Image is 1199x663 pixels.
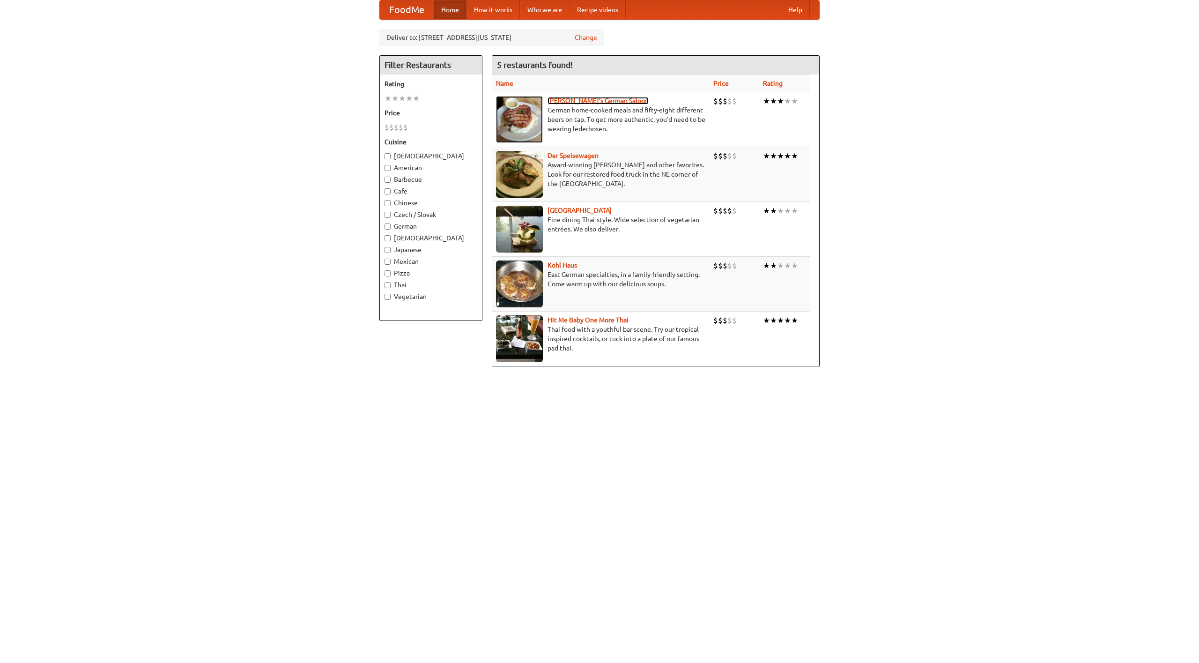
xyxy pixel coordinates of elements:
input: [DEMOGRAPHIC_DATA] [385,235,391,241]
a: Der Speisewagen [548,152,599,159]
label: Pizza [385,268,477,278]
li: ★ [763,96,770,106]
li: ★ [777,315,784,326]
label: Thai [385,280,477,290]
input: Chinese [385,200,391,206]
li: $ [713,151,718,161]
input: Pizza [385,270,391,276]
ng-pluralize: 5 restaurants found! [497,60,573,69]
input: [DEMOGRAPHIC_DATA] [385,153,391,159]
label: Mexican [385,257,477,266]
li: ★ [784,206,791,216]
li: $ [713,261,718,271]
li: ★ [791,206,798,216]
li: $ [732,151,737,161]
li: $ [727,206,732,216]
li: $ [732,261,737,271]
p: German home-cooked meals and fifty-eight different beers on tap. To get more authentic, you'd nee... [496,105,706,134]
b: [GEOGRAPHIC_DATA] [548,207,612,214]
a: Hit Me Baby One More Thai [548,316,629,324]
li: $ [385,122,389,133]
li: ★ [777,261,784,271]
input: Cafe [385,188,391,194]
a: Change [575,33,597,42]
li: $ [732,315,737,326]
li: $ [732,96,737,106]
a: Recipe videos [570,0,626,19]
a: Rating [763,80,783,87]
li: ★ [777,96,784,106]
p: Award-winning [PERSON_NAME] and other favorites. Look for our restored food truck in the NE corne... [496,160,706,188]
li: ★ [392,93,399,104]
label: Czech / Slovak [385,210,477,219]
input: German [385,223,391,230]
label: German [385,222,477,231]
li: $ [389,122,394,133]
input: Vegetarian [385,294,391,300]
label: Barbecue [385,175,477,184]
a: Name [496,80,513,87]
label: American [385,163,477,172]
li: ★ [784,261,791,271]
p: Thai food with a youthful bar scene. Try our tropical inspired cocktails, or tuck into a plate of... [496,325,706,353]
img: esthers.jpg [496,96,543,143]
li: ★ [770,96,777,106]
li: ★ [784,151,791,161]
input: Barbecue [385,177,391,183]
label: Cafe [385,186,477,196]
img: speisewagen.jpg [496,151,543,198]
li: $ [718,96,723,106]
li: ★ [770,151,777,161]
h5: Cuisine [385,137,477,147]
a: Help [781,0,810,19]
a: Kohl Haus [548,261,577,269]
li: $ [723,261,727,271]
label: Vegetarian [385,292,477,301]
li: ★ [791,151,798,161]
li: $ [718,206,723,216]
a: How it works [466,0,520,19]
li: $ [403,122,408,133]
li: ★ [770,206,777,216]
img: kohlhaus.jpg [496,261,543,307]
li: ★ [791,261,798,271]
li: $ [723,96,727,106]
li: $ [723,206,727,216]
li: ★ [777,151,784,161]
a: Home [434,0,466,19]
input: Czech / Slovak [385,212,391,218]
img: babythai.jpg [496,315,543,362]
label: [DEMOGRAPHIC_DATA] [385,151,477,161]
li: ★ [784,96,791,106]
li: $ [723,315,727,326]
a: [PERSON_NAME]'s German Saloon [548,97,649,104]
input: Mexican [385,259,391,265]
a: FoodMe [380,0,434,19]
li: ★ [770,315,777,326]
li: $ [399,122,403,133]
li: $ [713,206,718,216]
p: Fine dining Thai-style. Wide selection of vegetarian entrées. We also deliver. [496,215,706,234]
li: ★ [385,93,392,104]
li: $ [718,315,723,326]
label: [DEMOGRAPHIC_DATA] [385,233,477,243]
li: ★ [770,261,777,271]
li: $ [723,151,727,161]
img: satay.jpg [496,206,543,253]
li: $ [727,261,732,271]
label: Japanese [385,245,477,254]
a: Who we are [520,0,570,19]
li: ★ [791,315,798,326]
input: Thai [385,282,391,288]
li: ★ [413,93,420,104]
li: $ [713,315,718,326]
h4: Filter Restaurants [380,56,482,74]
label: Chinese [385,198,477,208]
h5: Rating [385,79,477,89]
li: ★ [399,93,406,104]
li: $ [713,96,718,106]
li: $ [732,206,737,216]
